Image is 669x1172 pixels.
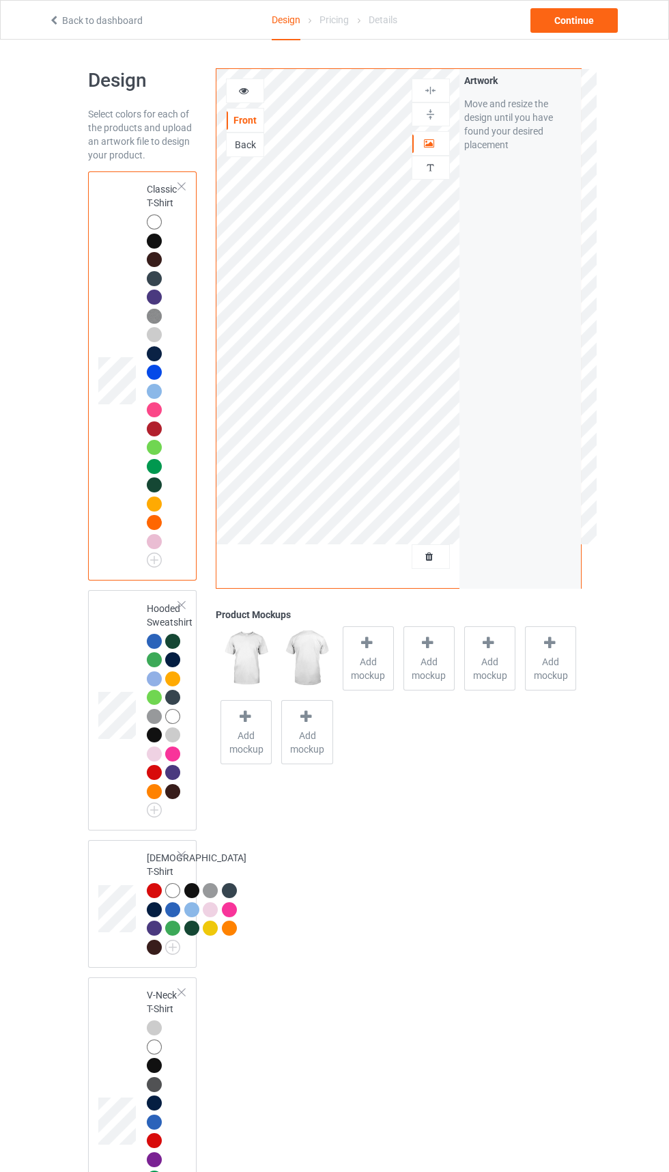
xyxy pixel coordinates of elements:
[530,8,618,33] div: Continue
[88,590,197,831] div: Hooded Sweatshirt
[343,655,393,682] span: Add mockup
[147,602,193,813] div: Hooded Sweatshirt
[403,626,455,690] div: Add mockup
[526,655,575,682] span: Add mockup
[424,84,437,97] img: svg%3E%0A
[424,161,437,174] img: svg%3E%0A
[221,729,271,756] span: Add mockup
[165,940,180,955] img: svg+xml;base64,PD94bWwgdmVyc2lvbj0iMS4wIiBlbmNvZGluZz0iVVRGLTgiPz4KPHN2ZyB3aWR0aD0iMjJweCIgaGVpZ2...
[404,655,454,682] span: Add mockup
[282,729,332,756] span: Add mockup
[48,15,143,26] a: Back to dashboard
[147,803,162,818] img: svg+xml;base64,PD94bWwgdmVyc2lvbj0iMS4wIiBlbmNvZGluZz0iVVRGLTgiPz4KPHN2ZyB3aWR0aD0iMjJweCIgaGVpZ2...
[147,309,162,324] img: heather_texture.png
[465,655,515,682] span: Add mockup
[464,97,576,152] div: Move and resize the design until you have found your desired placement
[343,626,394,690] div: Add mockup
[88,840,197,968] div: [DEMOGRAPHIC_DATA] T-Shirt
[220,700,272,764] div: Add mockup
[525,626,576,690] div: Add mockup
[424,108,437,121] img: svg%3E%0A
[464,626,515,690] div: Add mockup
[281,626,332,690] img: regular.jpg
[88,107,197,162] div: Select colors for each of the products and upload an artwork file to design your product.
[369,1,397,39] div: Details
[220,626,272,690] img: regular.jpg
[319,1,349,39] div: Pricing
[281,700,332,764] div: Add mockup
[147,182,180,563] div: Classic T-Shirt
[227,138,264,152] div: Back
[147,851,246,953] div: [DEMOGRAPHIC_DATA] T-Shirt
[227,113,264,127] div: Front
[464,74,576,87] div: Artwork
[88,68,197,93] h1: Design
[272,1,300,40] div: Design
[88,171,197,581] div: Classic T-Shirt
[216,608,581,622] div: Product Mockups
[147,553,162,568] img: svg+xml;base64,PD94bWwgdmVyc2lvbj0iMS4wIiBlbmNvZGluZz0iVVRGLTgiPz4KPHN2ZyB3aWR0aD0iMjJweCIgaGVpZ2...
